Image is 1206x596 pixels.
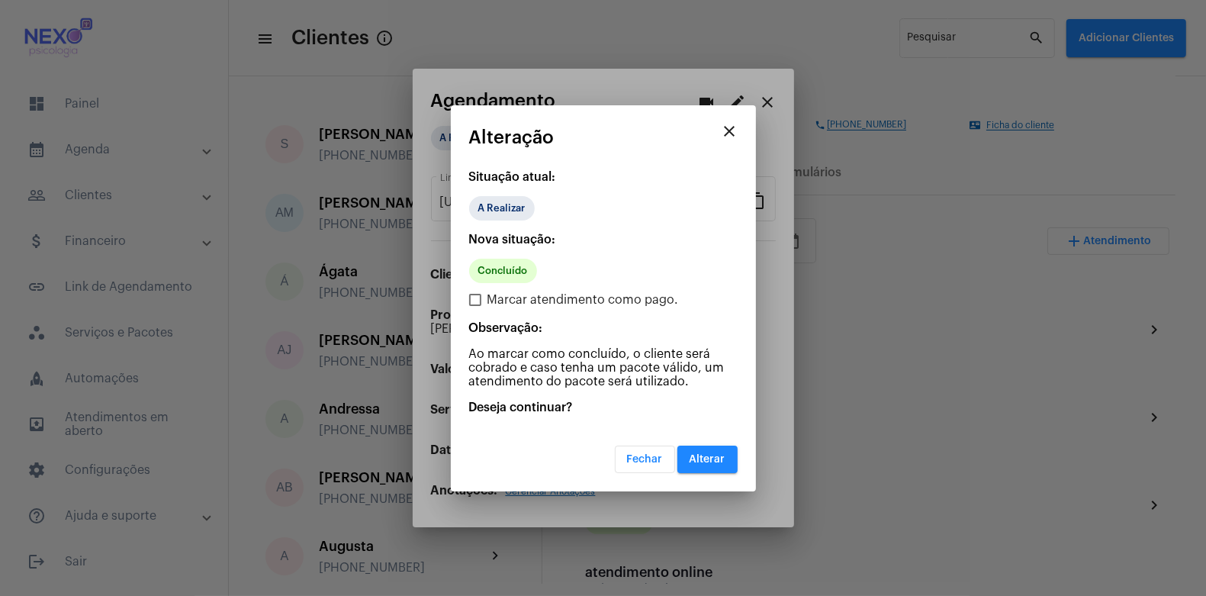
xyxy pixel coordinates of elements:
[469,401,738,414] p: Deseja continuar?
[615,446,675,473] button: Fechar
[469,170,738,184] p: Situação atual:
[469,127,555,147] span: Alteração
[469,196,535,221] mat-chip: A Realizar
[469,347,738,388] p: Ao marcar como concluído, o cliente será cobrado e caso tenha um pacote válido, um atendimento do...
[677,446,738,473] button: Alterar
[627,454,663,465] span: Fechar
[487,291,679,309] span: Marcar atendimento como pago.
[469,321,738,335] p: Observação:
[721,122,739,140] mat-icon: close
[690,454,725,465] span: Alterar
[469,233,738,246] p: Nova situação:
[469,259,537,283] mat-chip: Concluído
